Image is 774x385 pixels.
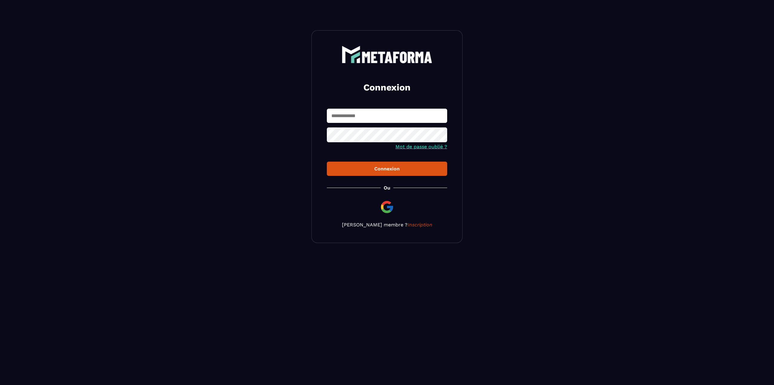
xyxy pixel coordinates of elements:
p: [PERSON_NAME] membre ? [327,222,447,228]
a: logo [327,46,447,63]
h2: Connexion [334,81,440,94]
a: Inscription [408,222,432,228]
a: Mot de passe oublié ? [395,144,447,150]
img: google [380,200,394,214]
div: Connexion [332,166,442,172]
button: Connexion [327,162,447,176]
img: logo [342,46,432,63]
p: Ou [384,185,390,191]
